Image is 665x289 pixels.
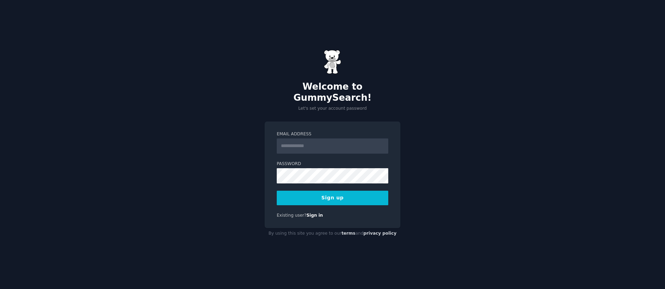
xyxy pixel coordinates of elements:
img: Gummy Bear [324,50,341,74]
div: By using this site you agree to our and [265,228,400,239]
a: Sign in [307,213,323,218]
h2: Welcome to GummySearch! [265,81,400,103]
p: Let's set your account password [265,106,400,112]
button: Sign up [277,191,388,205]
a: terms [342,231,355,236]
label: Password [277,161,388,167]
a: privacy policy [363,231,397,236]
label: Email Address [277,131,388,137]
span: Existing user? [277,213,307,218]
